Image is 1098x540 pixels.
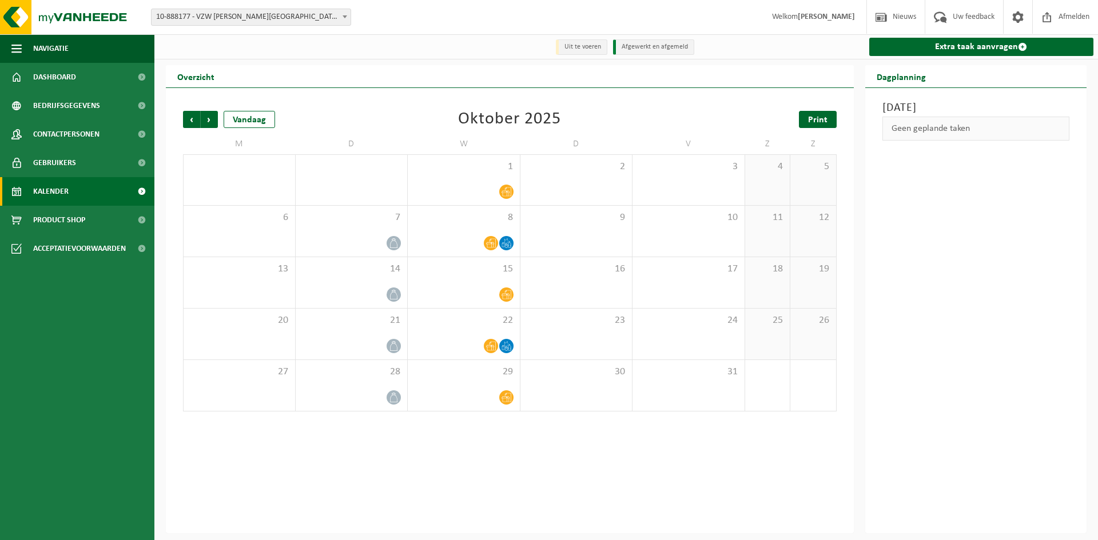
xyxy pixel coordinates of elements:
a: Print [799,111,837,128]
span: 3 [638,161,739,173]
span: 30 [526,366,627,378]
div: Vandaag [224,111,275,128]
span: 26 [796,314,830,327]
span: 31 [638,366,739,378]
td: Z [745,134,791,154]
span: 19 [796,263,830,275]
span: Vorige [183,111,200,128]
span: 2 [526,161,627,173]
span: 28 [301,366,402,378]
span: 16 [526,263,627,275]
span: Contactpersonen [33,120,100,149]
div: Geen geplande taken [882,117,1070,141]
td: D [520,134,633,154]
span: Bedrijfsgegevens [33,91,100,120]
span: 4 [751,161,785,173]
li: Uit te voeren [556,39,607,55]
span: Navigatie [33,34,69,63]
span: 25 [751,314,785,327]
td: D [296,134,408,154]
td: W [408,134,520,154]
li: Afgewerkt en afgemeld [613,39,694,55]
span: 9 [526,211,627,224]
span: 27 [189,366,289,378]
span: 14 [301,263,402,275]
strong: [PERSON_NAME] [798,13,855,21]
span: 6 [189,211,289,224]
span: 17 [638,263,739,275]
span: 10 [638,211,739,224]
h2: Dagplanning [865,65,937,87]
span: 10-888177 - VZW KAREL DE GOEDE OLVA STEENBRUGGE - ASSEBROEK [151,9,351,26]
span: 18 [751,263,785,275]
span: Volgende [201,111,218,128]
td: M [183,134,296,154]
span: 24 [638,314,739,327]
span: 5 [796,161,830,173]
span: 11 [751,211,785,224]
div: Oktober 2025 [458,111,561,128]
span: 21 [301,314,402,327]
span: 23 [526,314,627,327]
span: 8 [413,211,514,224]
span: 1 [413,161,514,173]
span: 7 [301,211,402,224]
h2: Overzicht [166,65,226,87]
td: Z [790,134,836,154]
span: 22 [413,314,514,327]
h3: [DATE] [882,99,1070,117]
span: Print [808,115,828,125]
span: Acceptatievoorwaarden [33,234,126,263]
span: 13 [189,263,289,275]
span: Kalender [33,177,69,206]
span: Product Shop [33,206,85,234]
span: 10-888177 - VZW KAREL DE GOEDE OLVA STEENBRUGGE - ASSEBROEK [152,9,351,25]
a: Extra taak aanvragen [869,38,1094,56]
span: Gebruikers [33,149,76,177]
span: 20 [189,314,289,327]
span: 15 [413,263,514,275]
span: 12 [796,211,830,224]
span: 29 [413,366,514,378]
span: Dashboard [33,63,76,91]
td: V [632,134,745,154]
